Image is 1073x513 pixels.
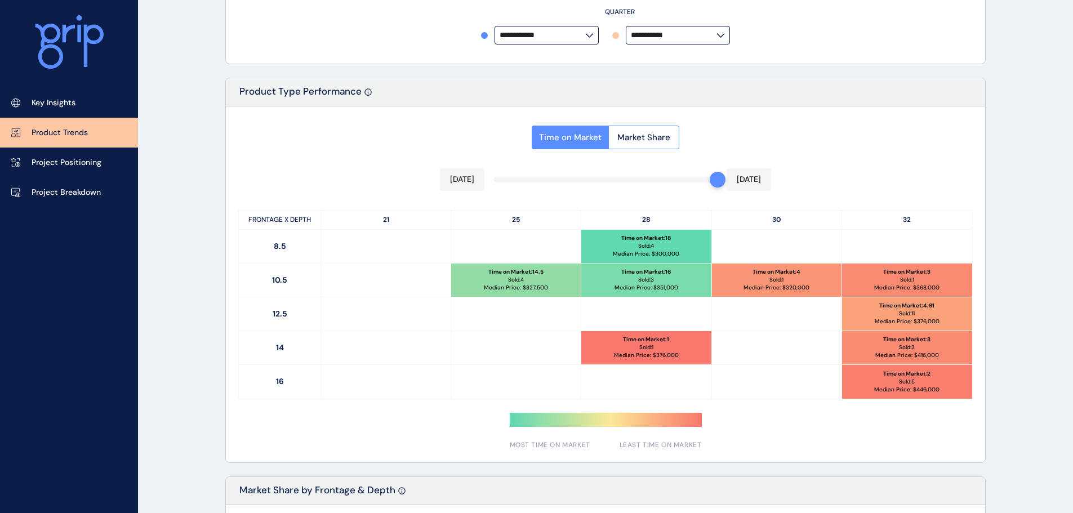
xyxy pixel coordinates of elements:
p: Time on Market : 4 [753,268,800,276]
p: Median Price: $ 300,000 [613,250,679,258]
button: Market Share [608,126,679,149]
span: Time on Market [539,132,602,143]
span: Market Share [617,132,670,143]
p: Sold: 11 [899,310,915,318]
p: Market Share by Frontage & Depth [239,484,395,505]
p: Median Price: $ 376,000 [614,351,679,359]
span: LEAST TIME ON MARKET [620,440,702,450]
p: Sold: 4 [508,276,524,284]
p: Time on Market : 18 [621,234,671,242]
text: QUARTER [605,7,635,16]
p: Product Trends [32,127,88,139]
p: 10.5 [239,264,321,297]
p: Median Price: $ 320,000 [743,284,809,292]
p: Project Breakdown [32,187,101,198]
p: 30 [712,211,842,229]
p: Median Price: $ 416,000 [875,351,939,359]
p: 14 [239,331,321,364]
p: Median Price: $ 446,000 [874,386,940,394]
p: Median Price: $ 376,000 [875,318,940,325]
p: Sold: 4 [638,242,654,250]
p: 32 [842,211,972,229]
p: 28 [581,211,711,229]
p: 12.5 [239,297,321,331]
p: Time on Market : 4.91 [879,302,934,310]
p: Time on Market : 16 [621,268,671,276]
p: Sold: 1 [900,276,914,284]
p: Time on Market : 3 [883,336,930,344]
p: Product Type Performance [239,85,362,106]
button: Time on Market [532,126,608,149]
p: [DATE] [737,174,761,185]
p: Sold: 3 [638,276,654,284]
p: Project Positioning [32,157,101,168]
p: 8.5 [239,230,321,263]
p: Median Price: $ 327,500 [484,284,548,292]
p: Sold: 1 [639,344,653,351]
p: FRONTAGE X DEPTH [239,211,321,229]
p: Sold: 1 [769,276,783,284]
p: Time on Market : 14.5 [488,268,544,276]
p: Median Price: $ 368,000 [874,284,940,292]
p: 25 [451,211,581,229]
p: Sold: 5 [899,378,915,386]
p: [DATE] [450,174,474,185]
p: Time on Market : 2 [883,370,930,378]
p: Median Price: $ 351,000 [615,284,678,292]
p: Sold: 3 [899,344,915,351]
p: Time on Market : 3 [883,268,930,276]
p: 16 [239,365,321,399]
p: Key Insights [32,97,75,109]
span: MOST TIME ON MARKET [510,440,590,450]
p: 21 [321,211,451,229]
p: Time on Market : 1 [623,336,669,344]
